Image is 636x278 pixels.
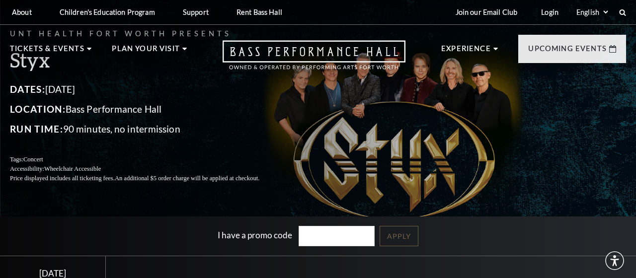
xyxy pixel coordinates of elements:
[237,8,282,16] p: Rent Bass Hall
[10,174,283,183] p: Price displayed includes all ticketing fees.
[574,7,610,17] select: Select:
[10,83,45,95] span: Dates:
[10,103,66,115] span: Location:
[10,123,63,135] span: Run Time:
[10,155,283,164] p: Tags:
[23,156,43,163] span: Concert
[10,164,283,174] p: Accessibility:
[441,43,491,61] p: Experience
[10,101,283,117] p: Bass Performance Hall
[183,8,209,16] p: Support
[218,230,292,240] label: I have a promo code
[44,165,101,172] span: Wheelchair Accessible
[112,43,180,61] p: Plan Your Visit
[10,121,283,137] p: 90 minutes, no intermission
[10,81,283,97] p: [DATE]
[115,175,259,182] span: An additional $5 order charge will be applied at checkout.
[60,8,155,16] p: Children's Education Program
[528,43,607,61] p: Upcoming Events
[10,43,84,61] p: Tickets & Events
[12,8,32,16] p: About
